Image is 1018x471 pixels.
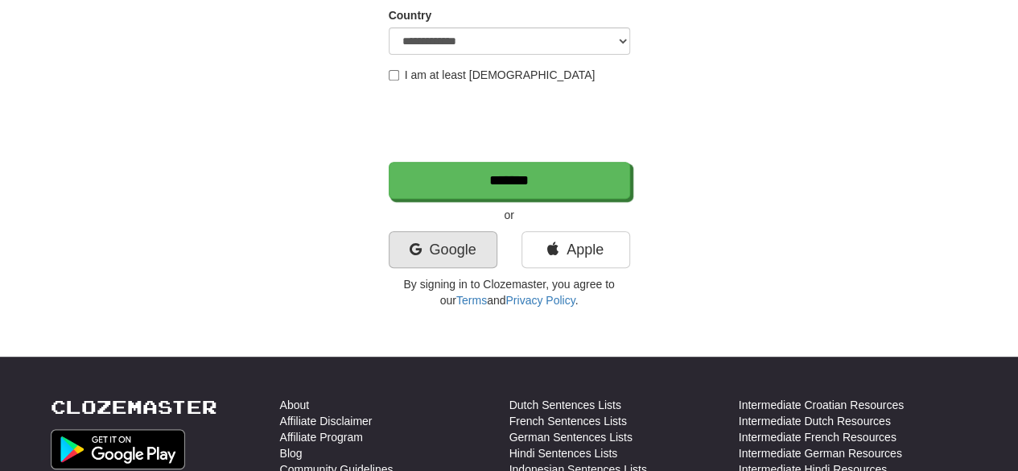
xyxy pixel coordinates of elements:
a: Privacy Policy [505,294,575,307]
input: I am at least [DEMOGRAPHIC_DATA] [389,70,399,81]
a: Hindi Sentences Lists [509,445,618,461]
a: Google [389,231,497,268]
a: Intermediate German Resources [739,445,902,461]
a: Clozemaster [51,397,217,417]
p: By signing in to Clozemaster, you agree to our and . [389,276,630,308]
a: Affiliate Program [280,429,363,445]
a: German Sentences Lists [509,429,633,445]
iframe: reCAPTCHA [389,91,633,154]
a: Affiliate Disclaimer [280,413,373,429]
label: I am at least [DEMOGRAPHIC_DATA] [389,67,596,83]
a: About [280,397,310,413]
a: Dutch Sentences Lists [509,397,621,413]
p: or [389,207,630,223]
a: Intermediate French Resources [739,429,896,445]
label: Country [389,7,432,23]
a: French Sentences Lists [509,413,627,429]
a: Intermediate Croatian Resources [739,397,904,413]
a: Apple [521,231,630,268]
img: Get it on Google Play [51,429,186,469]
a: Intermediate Dutch Resources [739,413,891,429]
a: Blog [280,445,303,461]
a: Terms [456,294,487,307]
